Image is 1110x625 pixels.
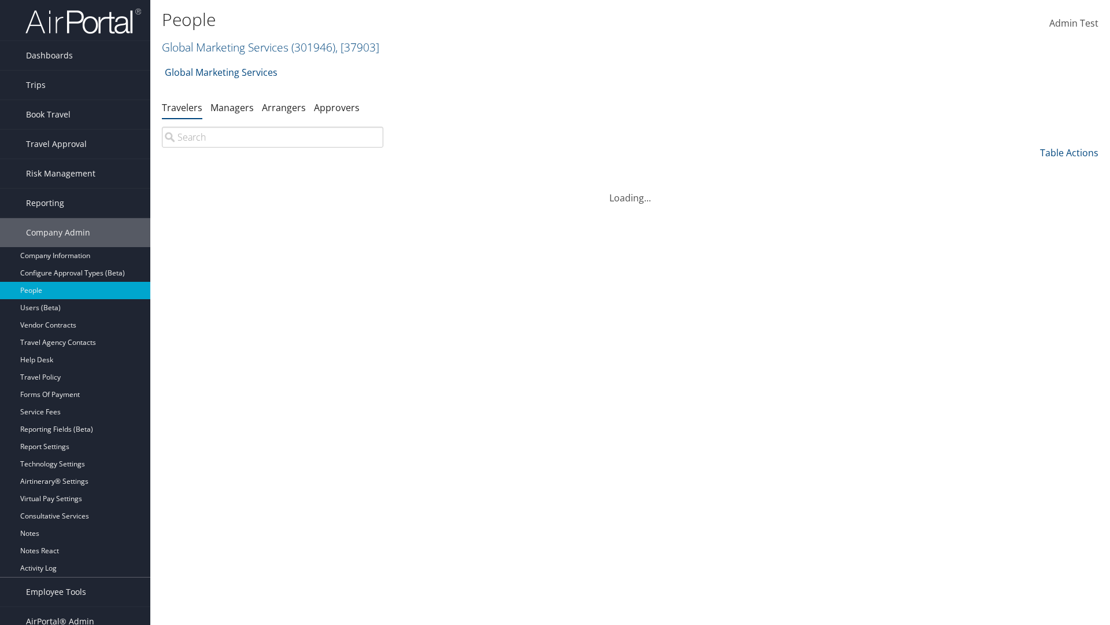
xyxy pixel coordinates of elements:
img: airportal-logo.png [25,8,141,35]
span: Book Travel [26,100,71,129]
a: Admin Test [1049,6,1098,42]
span: , [ 37903 ] [335,39,379,55]
a: Approvers [314,101,360,114]
span: Company Admin [26,218,90,247]
a: Table Actions [1040,146,1098,159]
a: Global Marketing Services [162,39,379,55]
span: ( 301946 ) [291,39,335,55]
a: Travelers [162,101,202,114]
span: Risk Management [26,159,95,188]
div: Loading... [162,177,1098,205]
a: Global Marketing Services [165,61,277,84]
span: Employee Tools [26,578,86,606]
span: Travel Approval [26,130,87,159]
span: Trips [26,71,46,100]
span: Reporting [26,189,64,218]
span: Dashboards [26,41,73,70]
input: Search [162,127,383,148]
h1: People [162,8,786,32]
span: Admin Test [1049,17,1098,30]
a: Arrangers [262,101,306,114]
a: Managers [210,101,254,114]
